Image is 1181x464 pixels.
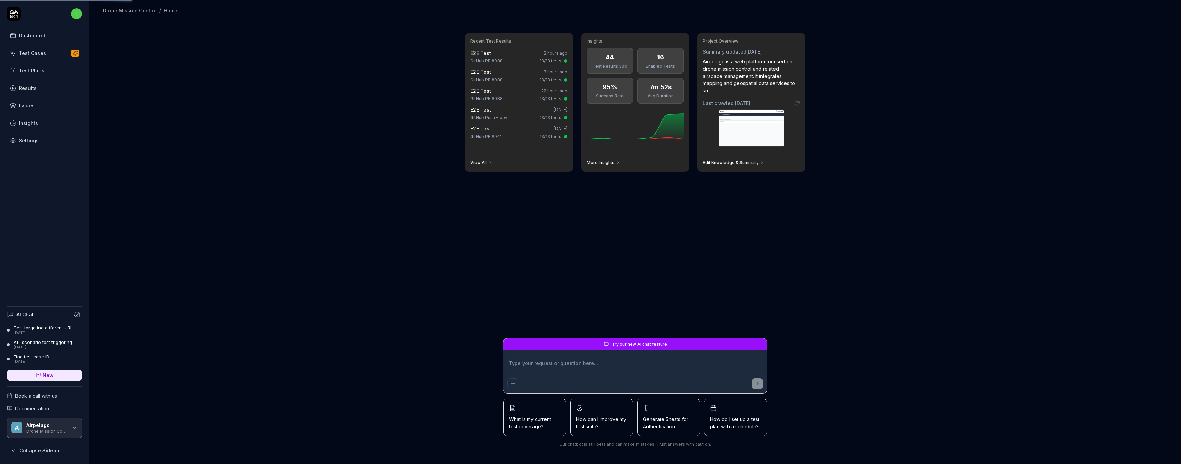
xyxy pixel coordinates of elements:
[703,100,750,107] span: Last crawled
[591,63,629,69] div: Test Results 30d
[637,399,700,436] button: Generate 5 tests forAuthentication
[7,134,82,147] a: Settings
[503,441,767,448] div: Our chatbot is still beta and can make mistakes. Trust answers with caution.
[703,58,800,94] div: Airpelago is a web platform focused on drone mission control and related airspace management. It ...
[103,7,157,14] div: Drone Mission Control
[735,100,750,106] time: [DATE]
[7,392,82,399] a: Book a call with us
[7,99,82,112] a: Issues
[470,38,567,44] h3: Recent Test Results
[7,116,82,130] a: Insights
[7,339,82,350] a: API scenario test triggering[DATE]
[507,378,518,389] button: Add attachment
[470,115,507,121] div: GitHub Push • dev
[159,7,161,14] div: /
[470,96,503,102] div: GitHub PR #938
[470,88,491,94] a: E2E Test
[470,77,503,83] div: GitHub PR #938
[14,345,72,350] div: [DATE]
[7,370,82,381] a: New
[470,69,491,75] a: E2E Test
[14,359,49,364] div: [DATE]
[7,443,82,457] button: Collapse Sidebar
[642,63,679,69] div: Enabled Tests
[650,82,672,92] div: 7m 52s
[794,101,800,106] a: Go to crawling settings
[43,372,54,379] span: New
[470,134,502,140] div: GitHub PR #941
[746,49,762,55] time: [DATE]
[26,428,68,433] div: Drone Mission Control
[469,86,569,103] a: E2E Test22 hours agoGitHub PR #93813/13 tests
[587,160,620,165] a: More Insights
[576,416,627,430] span: How can I improve my test suite?
[469,67,569,84] a: E2E Test3 hours agoGitHub PR #93813/13 tests
[164,7,177,14] div: Home
[543,69,567,74] time: 3 hours ago
[19,137,39,144] div: Settings
[14,330,73,335] div: [DATE]
[19,84,37,92] div: Results
[657,53,664,62] div: 16
[570,399,633,436] button: How can I improve my test suite?
[540,58,561,64] div: 13/13 tests
[7,29,82,42] a: Dashboard
[470,160,492,165] a: View All
[15,405,49,412] span: Documentation
[7,46,82,60] a: Test Cases
[15,392,57,399] span: Book a call with us
[540,77,561,83] div: 13/13 tests
[543,50,567,56] time: 3 hours ago
[19,119,38,127] div: Insights
[7,354,82,364] a: Find test case ID[DATE]
[603,82,617,92] div: 95%
[19,67,44,74] div: Test Plans
[19,447,61,454] span: Collapse Sidebar
[554,107,567,112] time: [DATE]
[469,48,569,66] a: E2E Test3 hours agoGitHub PR #93813/13 tests
[71,8,82,19] span: t
[703,160,764,165] a: Edit Knowledge & Summary
[7,405,82,412] a: Documentation
[703,49,746,55] span: Summary updated
[469,124,569,141] a: E2E Test[DATE]GitHub PR #94113/13 tests
[470,58,503,64] div: GitHub PR #938
[643,424,675,429] span: Authentication
[719,110,784,146] img: Screenshot
[19,102,35,109] div: Issues
[541,88,567,93] time: 22 hours ago
[509,416,560,430] span: What is my current test coverage?
[554,126,567,131] time: [DATE]
[470,126,491,131] a: E2E Test
[16,311,34,318] h4: AI Chat
[540,115,561,121] div: 13/13 tests
[7,418,82,438] button: AAirpelagoDrone Mission Control
[11,422,22,433] span: A
[26,422,68,428] div: Airpelago
[612,341,667,347] span: Try our new AI chat feature
[703,38,800,44] h3: Project Overview
[540,134,561,140] div: 13/13 tests
[643,416,694,430] span: Generate 5 tests for
[19,49,46,57] div: Test Cases
[642,93,679,99] div: Avg Duration
[19,32,45,39] div: Dashboard
[7,325,82,335] a: Test targeting different URL[DATE]
[14,339,72,345] div: API scenario test triggering
[591,93,629,99] div: Success Rate
[470,50,491,56] a: E2E Test
[14,325,73,330] div: Test targeting different URL
[540,96,561,102] div: 13/13 tests
[503,399,566,436] button: What is my current test coverage?
[704,399,767,436] button: How do I set up a test plan with a schedule?
[14,354,49,359] div: Find test case ID
[469,105,569,122] a: E2E Test[DATE]GitHub Push • dev13/13 tests
[71,7,82,21] button: t
[606,53,614,62] div: 44
[710,416,761,430] span: How do I set up a test plan with a schedule?
[7,81,82,95] a: Results
[7,64,82,77] a: Test Plans
[587,38,684,44] h3: Insights
[470,107,491,113] a: E2E Test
